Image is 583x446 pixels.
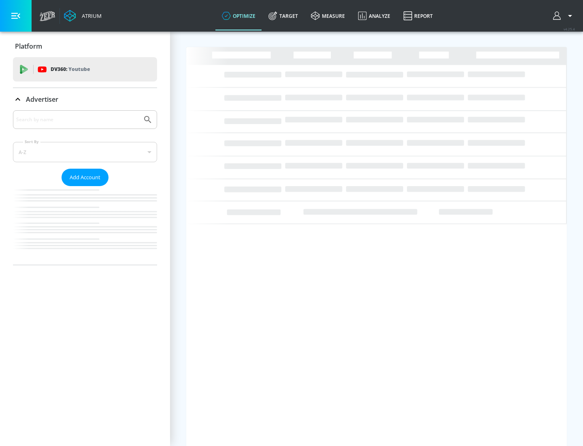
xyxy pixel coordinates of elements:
nav: list of Advertiser [13,186,157,265]
label: Sort By [23,139,40,144]
span: Add Account [70,173,100,182]
div: A-Z [13,142,157,162]
a: optimize [215,1,262,30]
div: DV360: Youtube [13,57,157,81]
span: v 4.25.4 [564,27,575,31]
div: Advertiser [13,110,157,265]
div: Advertiser [13,88,157,111]
p: Advertiser [26,95,58,104]
a: Report [397,1,439,30]
button: Add Account [62,169,109,186]
p: Platform [15,42,42,51]
input: Search by name [16,114,139,125]
div: Platform [13,35,157,58]
a: Atrium [64,10,102,22]
a: Analyze [351,1,397,30]
p: DV360: [51,65,90,74]
p: Youtube [68,65,90,73]
a: Target [262,1,304,30]
div: Atrium [79,12,102,19]
a: measure [304,1,351,30]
